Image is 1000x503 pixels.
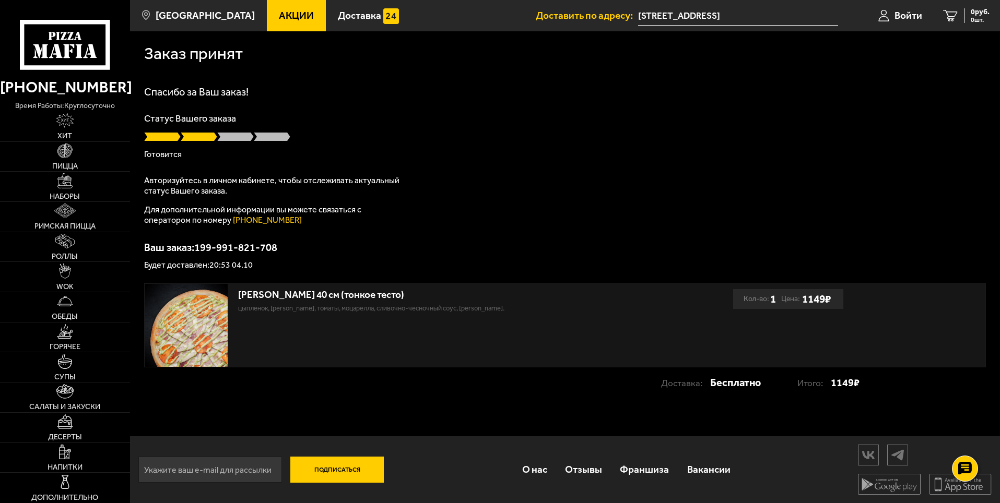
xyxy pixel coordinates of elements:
a: Вакансии [678,452,739,486]
span: WOK [56,283,74,290]
p: Доставка: [661,373,710,393]
p: Авторизуйтесь в личном кабинете, чтобы отслеживать актуальный статус Вашего заказа. [144,175,405,196]
button: Подписаться [290,457,384,483]
p: Статус Вашего заказа [144,114,986,123]
span: Салаты и закуски [29,403,100,410]
span: Супы [54,373,76,380]
span: Акции [279,10,314,20]
img: vk [858,446,878,464]
p: Ваш заказ: 199-991-821-708 [144,242,986,253]
span: Россия, Санкт-Петербург, улица Тамбасова, 1к1 [638,6,838,26]
span: Цена: [781,289,800,309]
strong: Бесплатно [710,373,761,392]
span: Напитки [48,463,83,471]
span: [GEOGRAPHIC_DATA] [156,10,255,20]
span: Роллы [52,253,78,260]
img: 15daf4d41897b9f0e9f617042186c801.svg [383,8,399,24]
input: Ваш адрес доставки [638,6,838,26]
p: Готовится [144,150,986,159]
div: [PERSON_NAME] 40 см (тонкое тесто) [238,289,632,301]
span: Обеды [52,313,78,320]
p: Будет доставлен: 20:53 04.10 [144,261,986,269]
span: Дополнительно [31,494,98,501]
span: Войти [895,10,922,20]
span: Пицца [52,162,78,170]
span: Римская пицца [34,222,96,230]
a: Франшиза [611,452,678,486]
a: [PHONE_NUMBER] [233,215,302,225]
strong: 1149 ₽ [831,373,860,392]
span: Наборы [50,193,80,200]
p: цыпленок, [PERSON_NAME], томаты, моцарелла, сливочно-чесночный соус, [PERSON_NAME]. [238,303,632,314]
span: Доставка [338,10,381,20]
img: tg [888,446,908,464]
p: Для дополнительной информации вы можете связаться с оператором по номеру [144,205,405,225]
b: 1 [770,289,776,309]
span: Хит [57,132,72,139]
span: 0 руб. [971,8,990,16]
span: Доставить по адресу: [536,10,638,20]
h1: Заказ принят [144,45,243,62]
p: Итого: [797,373,831,393]
input: Укажите ваш e-mail для рассылки [138,457,282,483]
span: Десерты [48,433,82,440]
span: 0 шт. [971,17,990,23]
div: Кол-во: [744,289,776,309]
b: 1149 ₽ [802,292,831,305]
a: О нас [513,452,556,486]
span: Горячее [50,343,80,350]
h1: Спасибо за Ваш заказ! [144,87,986,97]
a: Отзывы [556,452,611,486]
